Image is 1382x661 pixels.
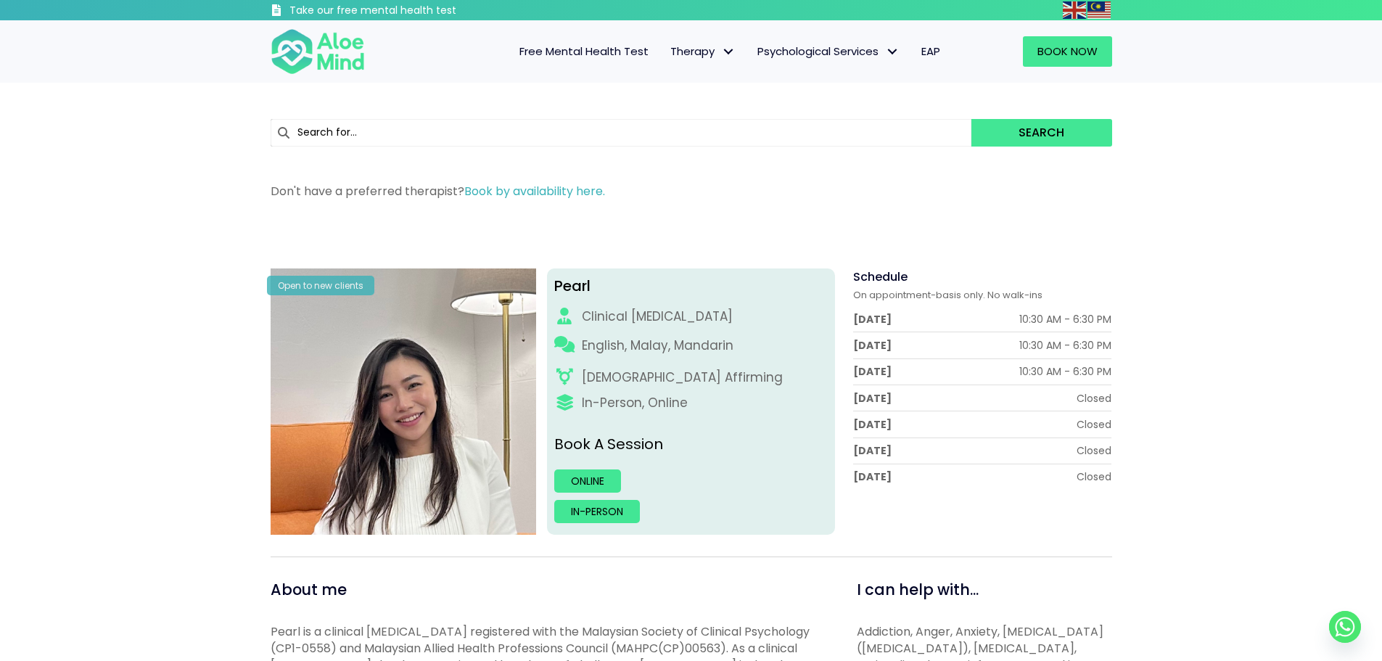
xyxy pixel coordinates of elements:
span: I can help with... [857,579,979,600]
p: English, Malay, Mandarin [582,337,733,355]
div: [DATE] [853,338,892,353]
a: Free Mental Health Test [509,36,659,67]
div: 10:30 AM - 6:30 PM [1019,364,1111,379]
p: Don't have a preferred therapist? [271,183,1112,200]
div: Open to new clients [267,276,374,295]
a: EAP [910,36,951,67]
div: In-Person, Online [582,394,688,412]
a: Take our free mental health test [271,4,534,20]
div: [DATE] [853,417,892,432]
div: Clinical [MEDICAL_DATA] [582,308,733,326]
span: Schedule [853,268,908,285]
p: Book A Session [554,434,828,455]
div: 10:30 AM - 6:30 PM [1019,312,1111,327]
a: Whatsapp [1329,611,1361,643]
div: Pearl [554,276,828,297]
a: Book by availability here. [464,183,605,200]
span: Book Now [1037,44,1098,59]
span: Therapy [670,44,736,59]
span: About me [271,579,347,600]
img: Aloe mind Logo [271,28,365,75]
div: Closed [1077,417,1111,432]
div: [DATE] [853,364,892,379]
a: TherapyTherapy: submenu [659,36,746,67]
img: Pearl photo [271,268,537,535]
a: In-person [554,500,640,523]
img: en [1063,1,1086,19]
div: 10:30 AM - 6:30 PM [1019,338,1111,353]
div: [DATE] [853,391,892,406]
div: Closed [1077,391,1111,406]
span: Free Mental Health Test [519,44,649,59]
div: Closed [1077,469,1111,484]
a: Malay [1087,1,1112,18]
span: Therapy: submenu [718,41,739,62]
a: Book Now [1023,36,1112,67]
a: Online [554,469,621,493]
div: Closed [1077,443,1111,458]
a: Psychological ServicesPsychological Services: submenu [746,36,910,67]
nav: Menu [384,36,951,67]
div: [DEMOGRAPHIC_DATA] Affirming [582,369,783,387]
div: [DATE] [853,469,892,484]
h3: Take our free mental health test [289,4,534,18]
img: ms [1087,1,1111,19]
div: [DATE] [853,443,892,458]
span: Psychological Services [757,44,900,59]
span: Psychological Services: submenu [882,41,903,62]
button: Search [971,119,1111,147]
input: Search for... [271,119,972,147]
div: [DATE] [853,312,892,327]
span: On appointment-basis only. No walk-ins [853,288,1042,302]
a: English [1063,1,1087,18]
span: EAP [921,44,940,59]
